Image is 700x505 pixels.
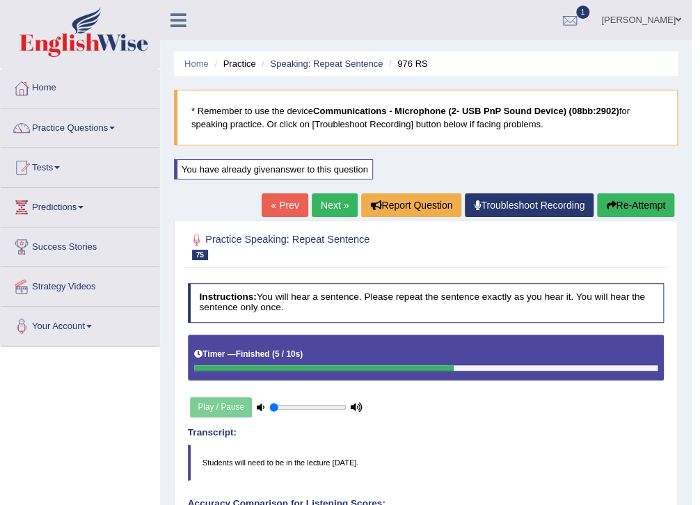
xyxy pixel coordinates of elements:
[576,6,590,19] span: 1
[236,349,270,359] b: Finished
[300,349,303,359] b: )
[188,428,665,438] h4: Transcript:
[1,307,159,342] a: Your Account
[174,90,678,145] blockquote: * Remember to use the device for speaking practice. Or click on [Troubleshoot Recording] button b...
[1,188,159,223] a: Predictions
[184,58,209,69] a: Home
[597,193,674,217] button: Re-Attempt
[262,193,308,217] a: « Prev
[1,227,159,262] a: Success Stories
[1,109,159,143] a: Practice Questions
[313,106,619,116] b: Communications - Microphone (2- USB PnP Sound Device) (08bb:2902)
[272,349,275,359] b: (
[270,58,383,69] a: Speaking: Repeat Sentence
[192,250,208,260] span: 75
[465,193,594,217] a: Troubleshoot Recording
[361,193,461,217] button: Report Question
[1,148,159,183] a: Tests
[211,57,255,70] li: Practice
[275,349,300,359] b: 5 / 10s
[188,444,665,481] blockquote: Students will need to be in the lecture [DATE].
[199,291,256,302] b: Instructions:
[188,231,483,260] h2: Practice Speaking: Repeat Sentence
[1,267,159,302] a: Strategy Videos
[312,193,358,217] a: Next »
[194,350,303,359] h5: Timer —
[385,57,428,70] li: 976 RS
[174,159,373,179] div: You have already given answer to this question
[188,283,665,323] h4: You will hear a sentence. Please repeat the sentence exactly as you hear it. You will hear the se...
[1,69,159,104] a: Home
